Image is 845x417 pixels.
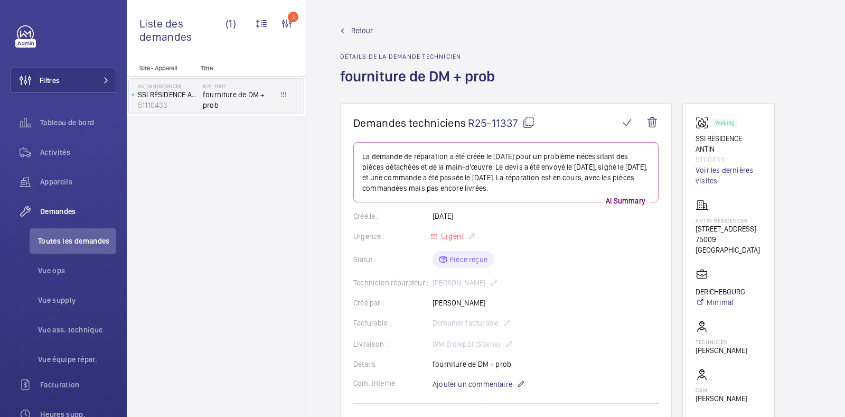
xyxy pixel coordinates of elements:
[340,67,501,103] h1: fourniture de DM + prob
[362,151,650,193] p: La demande de réparation a été créée le [DATE] pour un problème nécessitant des pièces détachées ...
[40,206,116,217] span: Demandes
[40,177,116,187] span: Appareils
[38,295,116,305] span: Vue supply
[696,133,762,154] p: SSI RÉSIDENCE ANTIN
[40,147,116,157] span: Activités
[138,83,199,89] p: Antin résidences
[696,116,712,129] img: fire_alarm.svg
[696,387,747,393] p: CSM
[340,53,501,60] h2: Détails de la demande technicien
[351,25,373,36] span: Retour
[433,379,512,390] span: Ajouter un commentaire
[696,165,762,186] a: Voir les dernières visites
[696,345,747,356] p: [PERSON_NAME]
[696,286,745,297] p: DERICHEBOURG
[139,17,226,43] span: Liste des demandes
[696,393,747,404] p: [PERSON_NAME]
[38,265,116,276] span: Vue ops
[138,89,199,100] p: SSI RÉSIDENCE ANTIN
[11,68,116,93] button: Filtres
[40,75,60,86] span: Filtres
[602,196,650,206] p: AI Summary
[38,354,116,365] span: Vue équipe répar.
[203,89,273,110] span: fourniture de DM + prob
[696,154,762,165] p: 51110433
[201,64,270,72] p: Titre
[468,116,535,129] span: R25-11337
[696,234,762,255] p: 75009 [GEOGRAPHIC_DATA]
[203,83,273,89] h2: R25-11337
[127,64,196,72] p: Site - Appareil
[696,297,745,308] a: Minimal
[696,217,762,224] p: Antin résidences
[38,325,116,335] span: Vue ass. technique
[715,121,734,125] p: Working
[696,224,762,234] p: [STREET_ADDRESS]
[696,339,747,345] p: Technicien
[353,116,466,129] span: Demandes techniciens
[40,117,116,128] span: Tableau de bord
[138,100,199,110] p: 51110433
[40,379,116,390] span: Facturation
[38,236,116,246] span: Toutes les demandes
